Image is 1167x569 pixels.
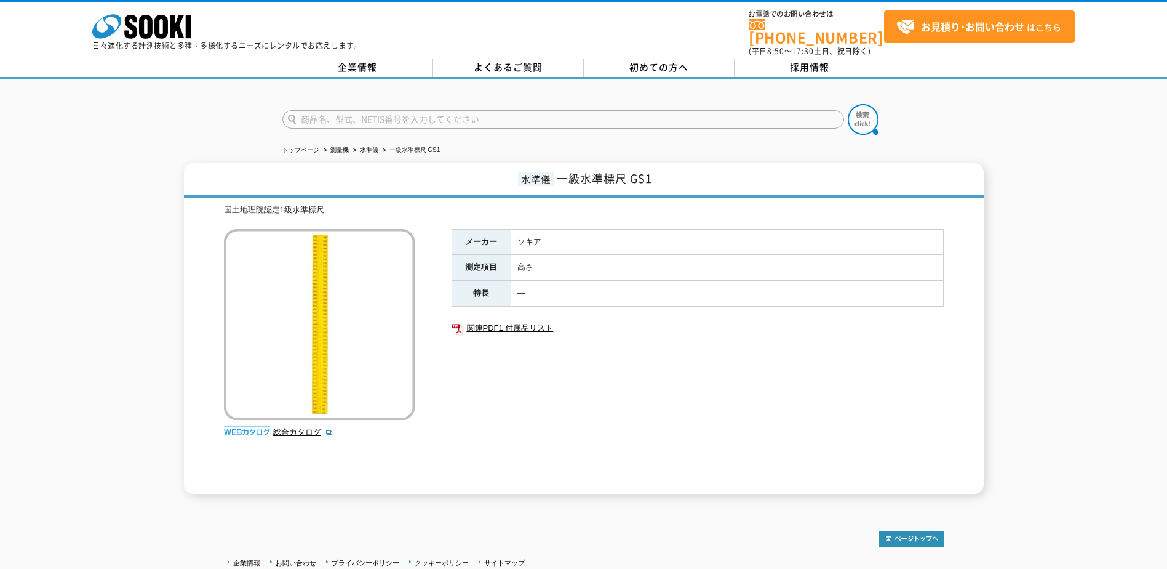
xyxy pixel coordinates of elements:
[92,42,362,49] p: 日々進化する計測技術と多種・多様化するニーズにレンタルでお応えします。
[749,19,884,44] a: [PHONE_NUMBER]
[511,229,943,255] td: ソキア
[629,60,688,74] span: 初めての方へ
[282,147,319,153] a: トップページ
[330,147,349,153] a: 測量機
[224,229,415,420] img: 一級水準標尺 GS1
[282,59,433,77] a: 企業情報
[735,59,885,77] a: 採用情報
[557,170,652,187] span: 一級水準標尺 GS1
[884,10,1075,43] a: お見積り･お問い合わせはこちら
[273,427,333,437] a: 総合カタログ
[896,18,1061,36] span: はこちら
[749,46,870,57] span: (平日 ～ 土日、祝日除く)
[415,559,469,567] a: クッキーポリシー
[452,255,511,281] th: 測定項目
[792,46,814,57] span: 17:30
[452,229,511,255] th: メーカー
[224,204,944,217] div: 国土地理院認定1級水準標尺
[518,172,554,186] span: 水準儀
[484,559,525,567] a: サイトマップ
[749,10,884,18] span: お電話でのお問い合わせは
[584,59,735,77] a: 初めての方へ
[282,110,844,129] input: 商品名、型式、NETIS番号を入力してください
[380,144,440,157] li: 一級水準標尺 GS1
[452,320,944,336] a: 関連PDF1 付属品リスト
[879,531,944,547] img: トップページへ
[233,559,260,567] a: 企業情報
[848,104,878,135] img: btn_search.png
[276,559,316,567] a: お問い合わせ
[332,559,399,567] a: プライバシーポリシー
[360,147,378,153] a: 水準儀
[433,59,584,77] a: よくあるご質問
[921,19,1024,34] strong: お見積り･お問い合わせ
[511,281,943,307] td: ―
[452,281,511,307] th: 特長
[511,255,943,281] td: 高さ
[224,426,270,438] img: webカタログ
[767,46,784,57] span: 8:50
